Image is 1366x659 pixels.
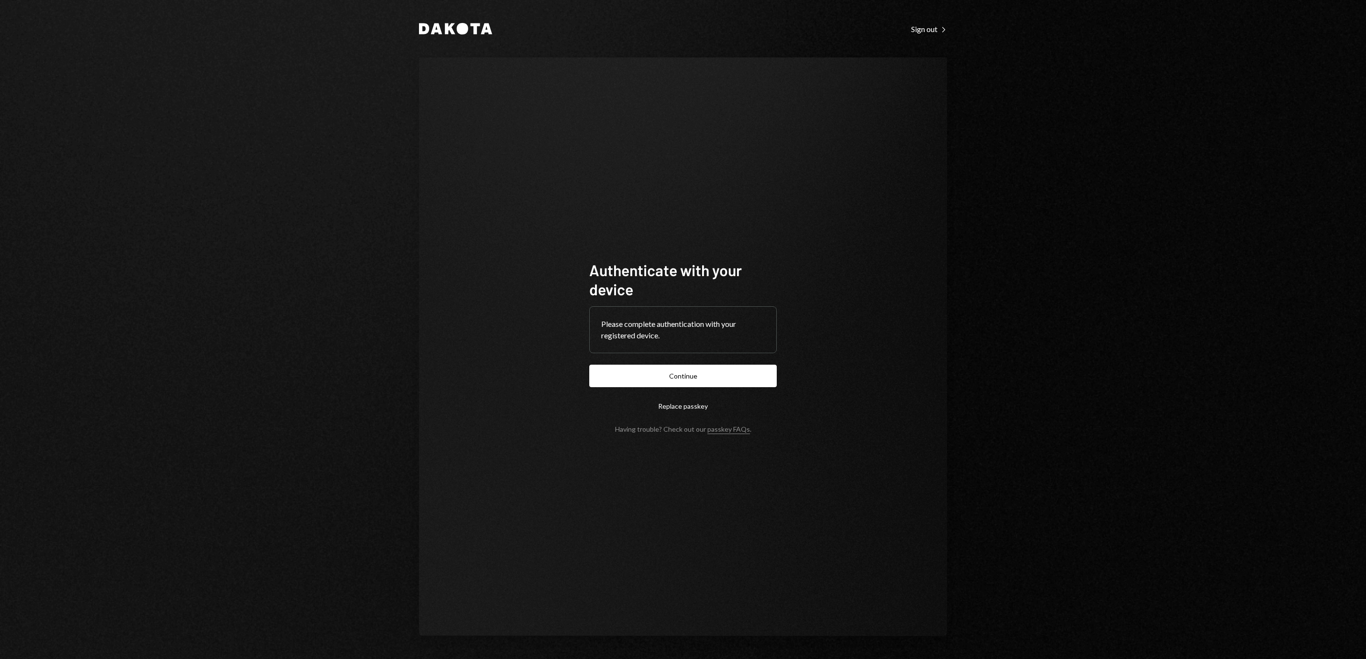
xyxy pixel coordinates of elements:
a: Sign out [911,23,947,34]
h1: Authenticate with your device [589,260,777,299]
div: Having trouble? Check out our . [615,425,751,433]
button: Continue [589,365,777,387]
div: Please complete authentication with your registered device. [601,318,765,341]
button: Replace passkey [589,395,777,417]
div: Sign out [911,24,947,34]
a: passkey FAQs [707,425,750,434]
